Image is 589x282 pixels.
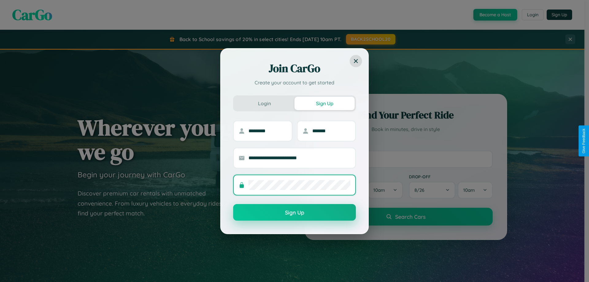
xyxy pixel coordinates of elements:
[233,61,356,76] h2: Join CarGo
[234,97,294,110] button: Login
[233,79,356,86] p: Create your account to get started
[294,97,355,110] button: Sign Up
[582,129,586,153] div: Give Feedback
[233,204,356,221] button: Sign Up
